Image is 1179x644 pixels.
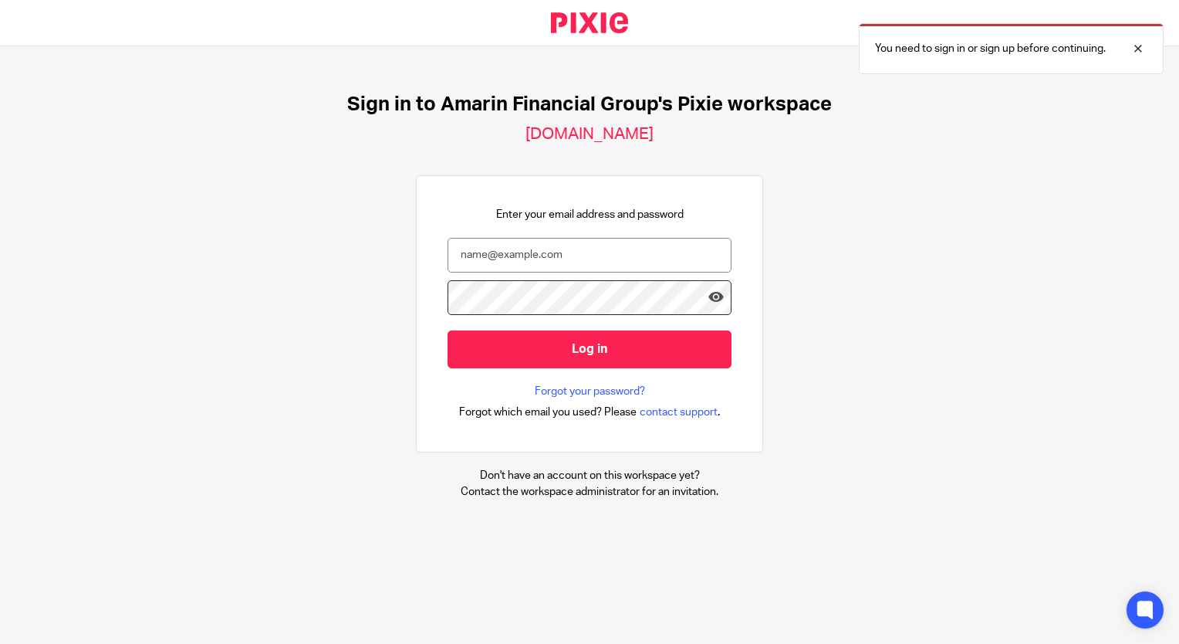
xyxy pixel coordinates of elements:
input: name@example.com [448,238,731,273]
div: . [459,403,721,421]
p: Don't have an account on this workspace yet? [461,468,718,483]
p: You need to sign in or sign up before continuing. [875,41,1106,56]
span: contact support [640,405,718,420]
input: Log in [448,330,731,368]
a: Forgot your password? [535,384,645,399]
p: Contact the workspace administrator for an invitation. [461,484,718,500]
h2: [DOMAIN_NAME] [525,124,654,144]
h1: Sign in to Amarin Financial Group's Pixie workspace [347,93,832,117]
span: Forgot which email you used? Please [459,405,637,420]
p: Enter your email address and password [496,207,684,222]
